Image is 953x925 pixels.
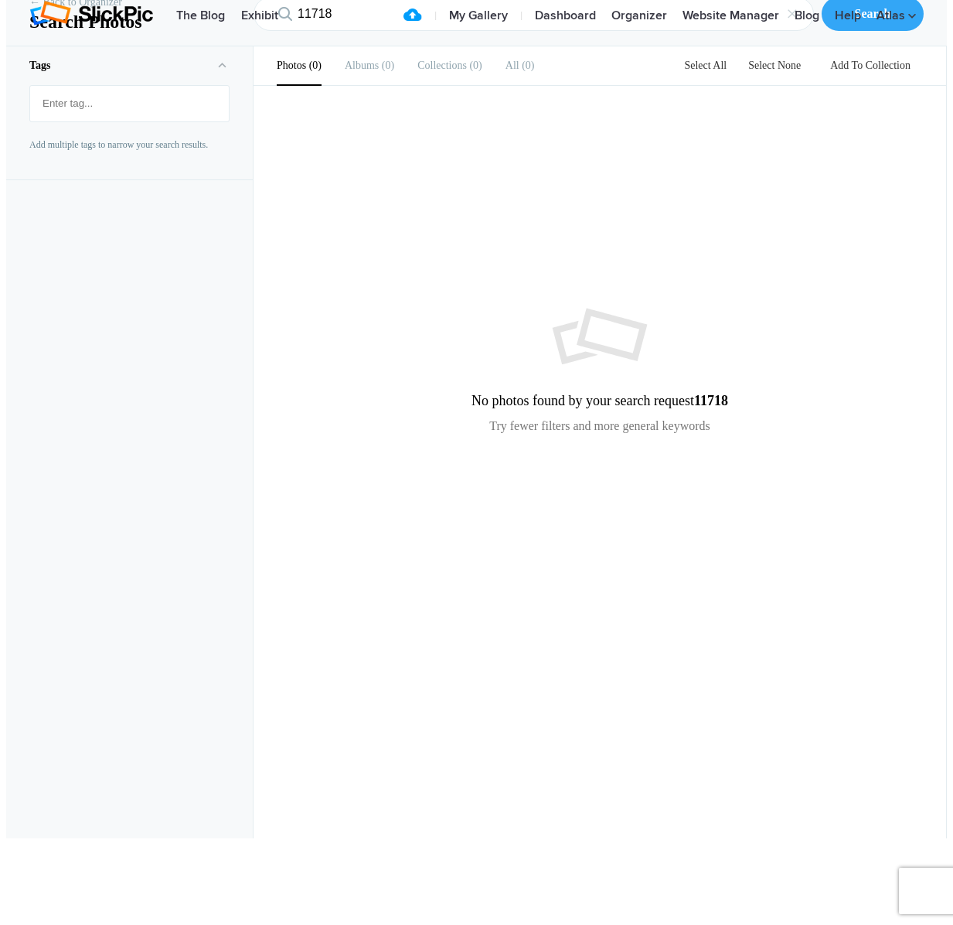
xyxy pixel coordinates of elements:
span: 0 [306,60,322,71]
h2: No photos found by your search request [471,281,728,417]
a: Select None [739,60,810,71]
b: 11718 [694,393,728,408]
b: All [505,60,519,71]
p: Try fewer filters and more general keywords [471,417,728,448]
a: Add To Collection [818,60,923,71]
b: Albums [345,60,379,71]
input: Enter tag... [38,90,221,118]
span: 0 [467,60,482,71]
p: Add multiple tags to narrow your search results. [29,138,230,152]
span: 0 [519,60,535,71]
b: Photos [277,60,306,71]
a: Select All [675,60,736,71]
b: Tags [29,60,51,71]
mat-chip-list: Fruit selection [30,86,229,121]
b: Collections [417,60,467,71]
span: 0 [379,60,394,71]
